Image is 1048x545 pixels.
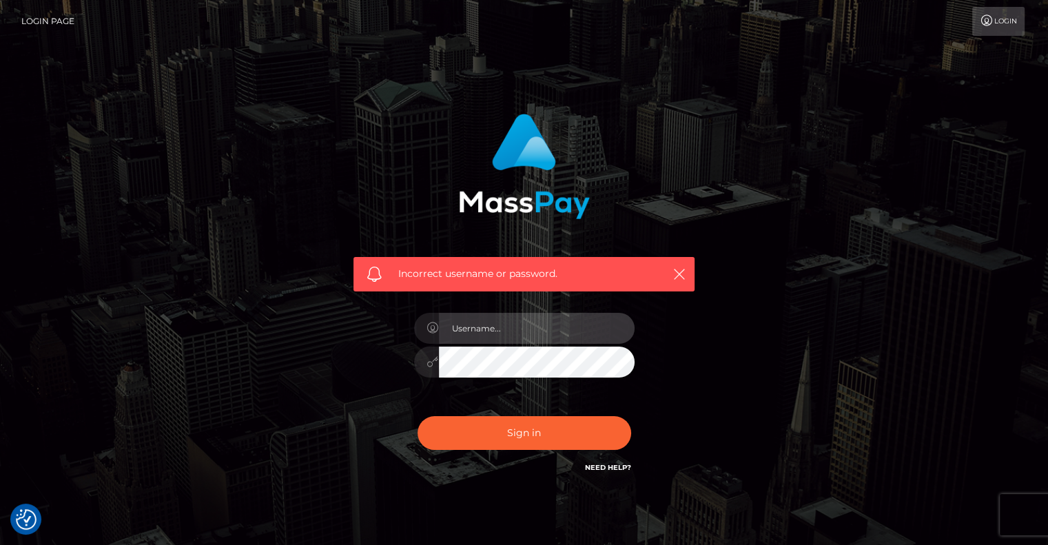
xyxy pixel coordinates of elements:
[21,7,74,36] a: Login Page
[16,509,37,530] img: Revisit consent button
[585,463,631,472] a: Need Help?
[398,267,650,281] span: Incorrect username or password.
[16,509,37,530] button: Consent Preferences
[459,114,590,219] img: MassPay Login
[972,7,1025,36] a: Login
[439,313,635,344] input: Username...
[418,416,631,450] button: Sign in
